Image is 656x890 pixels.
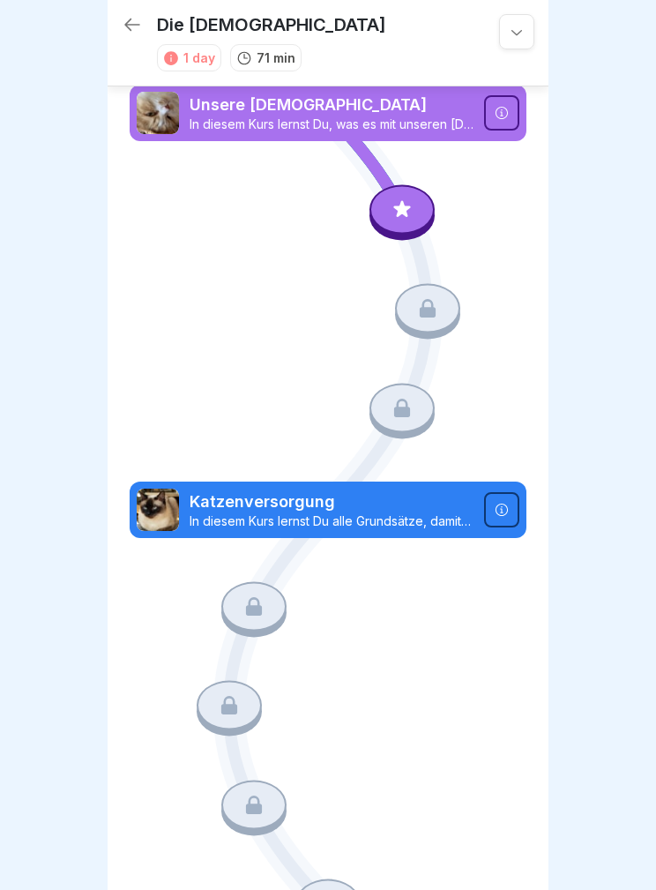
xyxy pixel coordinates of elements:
[137,92,179,134] img: y3z6ijle3m8bd306u2bj53xg.png
[190,513,473,529] p: In diesem Kurs lernst Du alle Grundsätze, damit die Katzen zu jeder Zeit bestens versorgt sind un...
[257,49,295,67] p: 71 min
[190,116,473,132] p: In diesem Kurs lernst Du, was es mit unseren [DEMOGRAPHIC_DATA] auf sich hat.
[137,489,179,531] img: xm6kh0ygkno3b9579tdjalrr.png
[157,14,386,35] p: Die [DEMOGRAPHIC_DATA]
[190,93,473,116] p: Unsere [DEMOGRAPHIC_DATA]
[190,490,473,513] p: Katzenversorgung
[183,49,215,67] div: 1 day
